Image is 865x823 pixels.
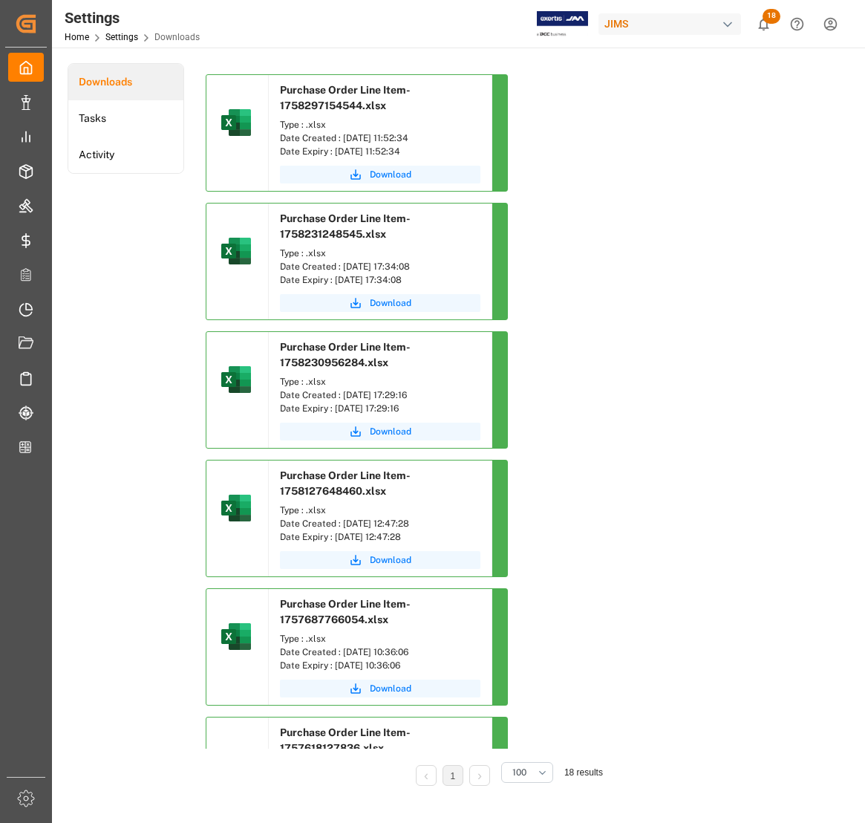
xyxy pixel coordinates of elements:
a: Tasks [68,100,183,137]
span: 18 [763,9,780,24]
span: 100 [512,766,526,779]
div: Settings [65,7,200,29]
a: Downloads [68,64,183,100]
button: JIMS [598,10,747,38]
a: Home [65,32,89,42]
span: Purchase Order Line Item-1758127648460.xlsx [280,469,411,497]
div: Date Created : [DATE] 10:36:06 [280,645,480,659]
span: Download [370,682,411,695]
span: Purchase Order Line Item-1757618127836.xlsx [280,726,411,754]
div: Type : .xlsx [280,375,480,388]
span: Purchase Order Line Item-1758231248545.xlsx [280,212,411,240]
img: microsoft-excel-2019--v1.png [218,747,254,783]
div: Date Created : [DATE] 12:47:28 [280,517,480,530]
div: Date Expiry : [DATE] 17:34:08 [280,273,480,287]
span: Purchase Order Line Item-1758297154544.xlsx [280,84,411,111]
div: Type : .xlsx [280,118,480,131]
div: Date Created : [DATE] 17:29:16 [280,388,480,402]
span: Download [370,296,411,310]
img: microsoft-excel-2019--v1.png [218,233,254,269]
div: Date Created : [DATE] 11:52:34 [280,131,480,145]
button: Download [280,423,480,440]
button: Download [280,551,480,569]
div: Date Expiry : [DATE] 12:47:28 [280,530,480,544]
button: Download [280,166,480,183]
span: Download [370,425,411,438]
img: microsoft-excel-2019--v1.png [218,619,254,654]
button: show 18 new notifications [747,7,780,41]
div: JIMS [598,13,741,35]
a: Settings [105,32,138,42]
div: Date Expiry : [DATE] 10:36:06 [280,659,480,672]
div: Date Created : [DATE] 17:34:08 [280,260,480,273]
img: Exertis%20JAM%20-%20Email%20Logo.jpg_1722504956.jpg [537,11,588,37]
li: 1 [443,765,463,786]
li: Next Page [469,765,490,786]
a: Activity [68,137,183,173]
button: Help Center [780,7,814,41]
span: Purchase Order Line Item-1757687766054.xlsx [280,598,411,625]
img: microsoft-excel-2019--v1.png [218,105,254,140]
button: open menu [501,762,553,783]
span: Download [370,168,411,181]
div: Type : .xlsx [280,247,480,260]
div: Date Expiry : [DATE] 11:52:34 [280,145,480,158]
img: microsoft-excel-2019--v1.png [218,490,254,526]
span: 18 results [564,767,603,778]
img: microsoft-excel-2019--v1.png [218,362,254,397]
button: Download [280,680,480,697]
div: Type : .xlsx [280,632,480,645]
a: 1 [451,771,456,781]
span: Download [370,553,411,567]
div: Type : .xlsx [280,504,480,517]
div: Date Expiry : [DATE] 17:29:16 [280,402,480,415]
button: Download [280,294,480,312]
span: Purchase Order Line Item-1758230956284.xlsx [280,341,411,368]
li: Previous Page [416,765,437,786]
